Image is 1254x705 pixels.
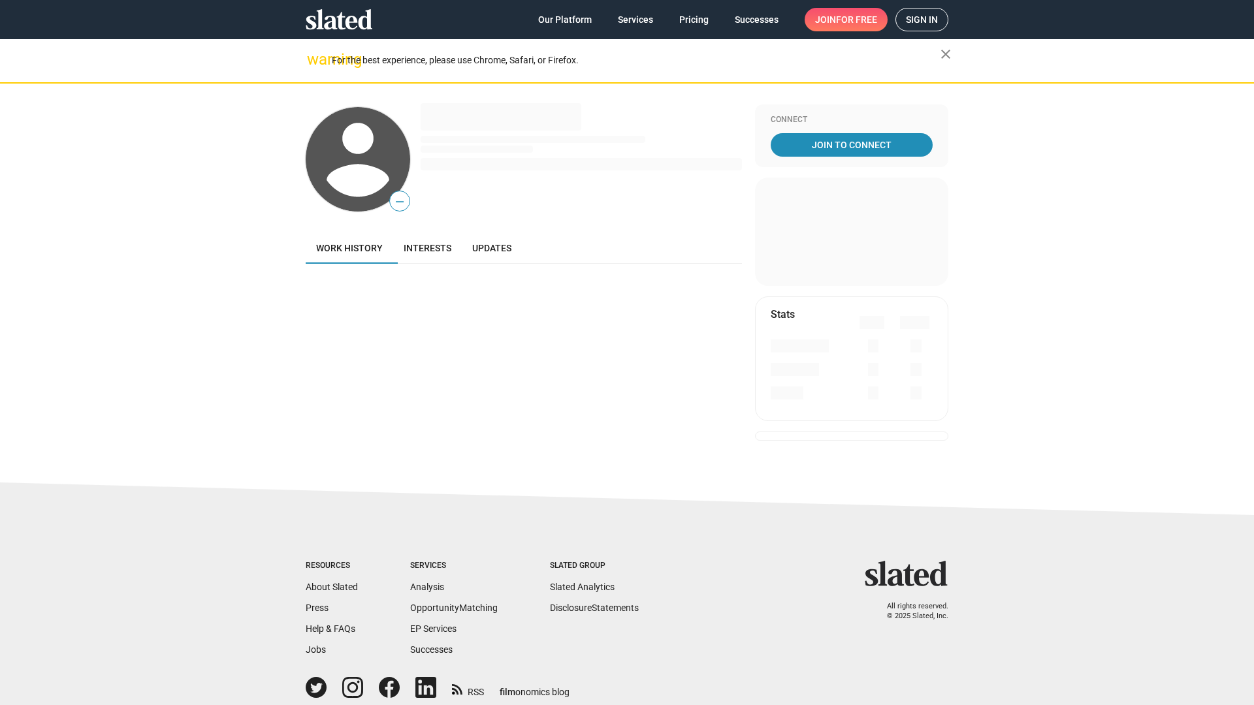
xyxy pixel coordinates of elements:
a: Joinfor free [805,8,888,31]
div: Services [410,561,498,571]
span: Join [815,8,877,31]
span: film [500,687,515,697]
div: Slated Group [550,561,639,571]
span: Join To Connect [773,133,930,157]
mat-icon: warning [307,52,323,67]
span: Services [618,8,653,31]
a: DisclosureStatements [550,603,639,613]
a: Updates [462,232,522,264]
mat-card-title: Stats [771,307,795,321]
span: Our Platform [538,8,592,31]
span: for free [836,8,877,31]
a: Jobs [306,644,326,655]
a: filmonomics blog [500,676,570,698]
a: Sign in [895,8,948,31]
span: — [390,193,410,210]
div: Connect [771,115,933,125]
mat-icon: close [938,46,954,62]
span: Interests [404,243,451,253]
span: Work history [316,243,383,253]
a: Analysis [410,582,444,592]
a: OpportunityMatching [410,603,498,613]
a: Slated Analytics [550,582,615,592]
a: Services [607,8,664,31]
span: Successes [735,8,779,31]
p: All rights reserved. © 2025 Slated, Inc. [873,602,948,621]
a: Our Platform [528,8,602,31]
div: Resources [306,561,358,571]
span: Pricing [679,8,709,31]
span: Updates [472,243,511,253]
a: Help & FAQs [306,623,355,634]
a: About Slated [306,582,358,592]
a: Join To Connect [771,133,933,157]
a: EP Services [410,623,457,634]
a: Successes [410,644,453,655]
a: RSS [452,678,484,698]
a: Work history [306,232,393,264]
div: For the best experience, please use Chrome, Safari, or Firefox. [332,52,940,69]
a: Press [306,603,329,613]
a: Pricing [669,8,719,31]
a: Successes [724,8,789,31]
span: Sign in [906,8,938,31]
a: Interests [393,232,462,264]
